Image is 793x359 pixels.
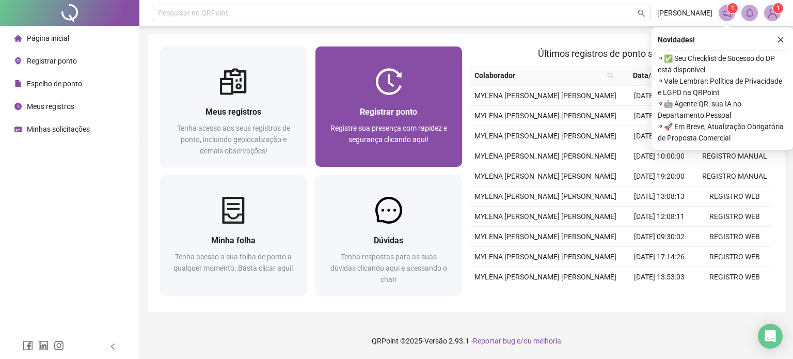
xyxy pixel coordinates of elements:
td: [DATE] 09:30:02 [622,227,697,247]
span: ⚬ 🤖 Agente QR: sua IA no Departamento Pessoal [658,98,787,121]
span: Registre sua presença com rapidez e segurança clicando aqui! [330,124,447,144]
span: Dúvidas [374,236,403,245]
td: [DATE] 12:08:11 [622,207,697,227]
span: environment [14,57,22,65]
span: notification [722,8,732,18]
span: MYLENA [PERSON_NAME] [PERSON_NAME] [474,273,616,281]
td: REGISTRO WEB [697,227,772,247]
footer: QRPoint © 2025 - 2.93.1 - [139,323,793,359]
span: Tenha acesso aos seus registros de ponto, incluindo geolocalização e demais observações! [177,124,290,155]
span: Espelho de ponto [27,80,82,88]
span: MYLENA [PERSON_NAME] [PERSON_NAME] [474,232,616,241]
span: MYLENA [PERSON_NAME] [PERSON_NAME] [474,152,616,160]
span: Últimos registros de ponto sincronizados [538,48,705,59]
span: MYLENA [PERSON_NAME] [PERSON_NAME] [474,192,616,200]
span: 1 [731,5,735,12]
span: bell [745,8,754,18]
span: Colaborador [474,70,603,81]
span: left [109,343,117,350]
a: Minha folhaTenha acesso a sua folha de ponto a qualquer momento. Basta clicar aqui! [160,175,307,295]
span: Reportar bug e/ou melhoria [473,337,561,345]
span: 1 [776,5,780,12]
td: REGISTRO WEB [697,247,772,267]
span: Minhas solicitações [27,125,90,133]
span: Data/Hora [622,70,678,81]
div: Open Intercom Messenger [758,324,783,349]
td: REGISTRO WEB [697,267,772,287]
span: Tenha respostas para as suas dúvidas clicando aqui e acessando o chat! [330,253,447,284]
span: file [14,80,22,87]
span: Minha folha [211,236,256,245]
span: ⚬ Vale Lembrar: Política de Privacidade e LGPD na QRPoint [658,75,787,98]
span: MYLENA [PERSON_NAME] [PERSON_NAME] [474,132,616,140]
a: Meus registrosTenha acesso aos seus registros de ponto, incluindo geolocalização e demais observa... [160,46,307,167]
td: [DATE] 10:00:00 [622,146,697,166]
td: REGISTRO MANUAL [697,146,772,166]
span: MYLENA [PERSON_NAME] [PERSON_NAME] [474,253,616,261]
span: Tenha acesso a sua folha de ponto a qualquer momento. Basta clicar aqui! [173,253,293,272]
span: Página inicial [27,34,69,42]
span: MYLENA [PERSON_NAME] [PERSON_NAME] [474,91,616,100]
span: Meus registros [205,107,261,117]
th: Data/Hora [617,66,691,86]
span: MYLENA [PERSON_NAME] [PERSON_NAME] [474,172,616,180]
span: search [607,72,613,79]
span: search [638,9,645,17]
span: Registrar ponto [27,57,77,65]
td: REGISTRO WEB [697,207,772,227]
td: [DATE] 13:08:13 [622,186,697,207]
td: [DATE] 00:28:33 [622,86,697,106]
span: facebook [23,340,33,351]
td: REGISTRO WEB [697,186,772,207]
span: Meus registros [27,102,74,111]
span: [PERSON_NAME] [657,7,712,19]
sup: Atualize o seu contato no menu Meus Dados [773,3,783,13]
span: Registrar ponto [360,107,417,117]
span: MYLENA [PERSON_NAME] [PERSON_NAME] [474,112,616,120]
a: Registrar pontoRegistre sua presença com rapidez e segurança clicando aqui! [315,46,463,167]
span: MYLENA [PERSON_NAME] [PERSON_NAME] [474,212,616,221]
span: search [605,68,615,83]
span: home [14,35,22,42]
span: instagram [54,340,64,351]
td: [DATE] 19:20:00 [622,166,697,186]
span: schedule [14,126,22,133]
td: [DATE] 13:00:00 [622,106,697,126]
span: Novidades ! [658,34,695,45]
td: [DATE] 17:14:26 [622,247,697,267]
span: close [777,36,784,43]
sup: 1 [727,3,738,13]
a: DúvidasTenha respostas para as suas dúvidas clicando aqui e acessando o chat! [315,175,463,295]
td: [DATE] 13:53:03 [622,267,697,287]
img: 79603 [765,5,780,21]
span: ⚬ 🚀 Em Breve, Atualização Obrigatória de Proposta Comercial [658,121,787,144]
span: clock-circle [14,103,22,110]
span: ⚬ ✅ Seu Checklist de Sucesso do DP está disponível [658,53,787,75]
td: [DATE] 12:00:00 [622,126,697,146]
td: REGISTRO MANUAL [697,166,772,186]
td: REGISTRO WEB [697,287,772,307]
td: [DATE] 13:01:29 [622,287,697,307]
span: linkedin [38,340,49,351]
span: Versão [424,337,447,345]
